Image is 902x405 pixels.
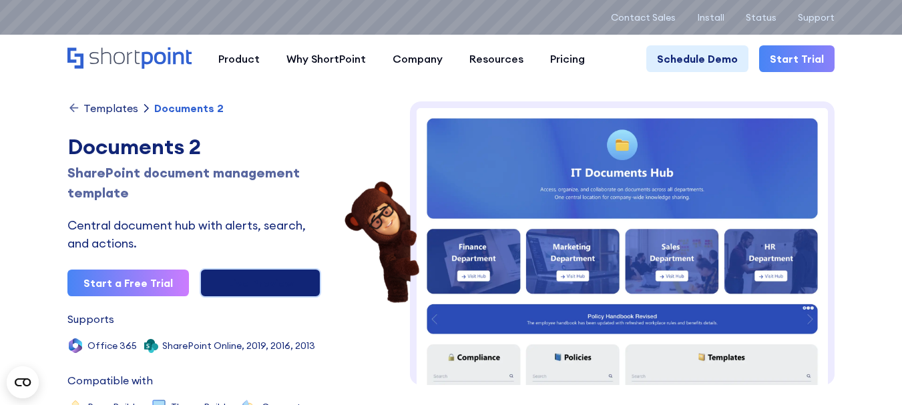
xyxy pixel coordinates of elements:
[662,250,902,405] iframe: Chat Widget
[83,103,138,113] div: Templates
[7,366,39,398] button: Open CMP widget
[798,12,835,23] a: Support
[469,51,523,67] div: Resources
[456,45,537,72] a: Resources
[67,270,189,296] a: Start a Free Trial
[273,45,379,72] a: Why ShortPoint
[87,341,137,350] div: Office 365
[67,375,153,386] div: Compatible with
[379,45,456,72] a: Company
[646,45,748,72] a: Schedule Demo
[537,45,598,72] a: Pricing
[205,45,273,72] a: Product
[162,341,315,350] div: SharePoint Online, 2019, 2016, 2013
[611,12,676,23] a: Contact Sales
[154,103,224,113] div: Documents 2
[759,45,835,72] a: Start Trial
[67,216,321,252] div: Central document hub with alerts, search, and actions.
[697,12,724,23] a: Install
[67,131,321,163] div: Documents 2
[746,12,776,23] a: Status
[218,51,260,67] div: Product
[67,101,138,115] a: Templates
[200,268,321,298] a: Live Preview
[393,51,443,67] div: Company
[550,51,585,67] div: Pricing
[286,51,366,67] div: Why ShortPoint
[67,47,192,70] a: Home
[67,314,114,324] div: Supports
[67,163,321,203] h1: SharePoint document management template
